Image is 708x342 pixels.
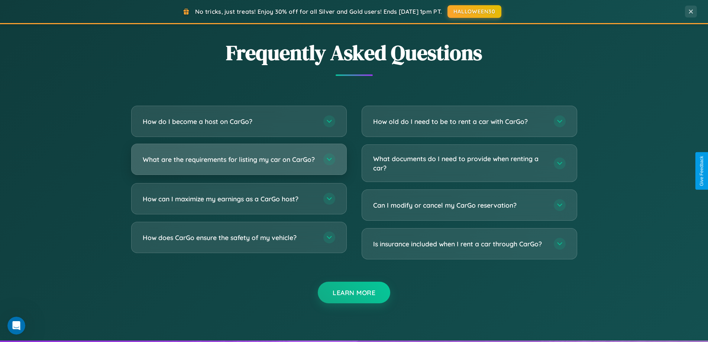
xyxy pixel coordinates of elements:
h3: How can I maximize my earnings as a CarGo host? [143,194,316,204]
h3: What documents do I need to provide when renting a car? [373,154,546,172]
button: Learn More [318,282,390,303]
span: No tricks, just treats! Enjoy 30% off for all Silver and Gold users! Ends [DATE] 1pm PT. [195,8,442,15]
h3: What are the requirements for listing my car on CarGo? [143,155,316,164]
h3: How old do I need to be to rent a car with CarGo? [373,117,546,126]
h2: Frequently Asked Questions [131,38,577,67]
h3: How do I become a host on CarGo? [143,117,316,126]
h3: Can I modify or cancel my CarGo reservation? [373,201,546,210]
iframe: Intercom live chat [7,317,25,335]
h3: Is insurance included when I rent a car through CarGo? [373,239,546,249]
h3: How does CarGo ensure the safety of my vehicle? [143,233,316,242]
div: Give Feedback [699,156,704,186]
button: HALLOWEEN30 [447,5,501,18]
